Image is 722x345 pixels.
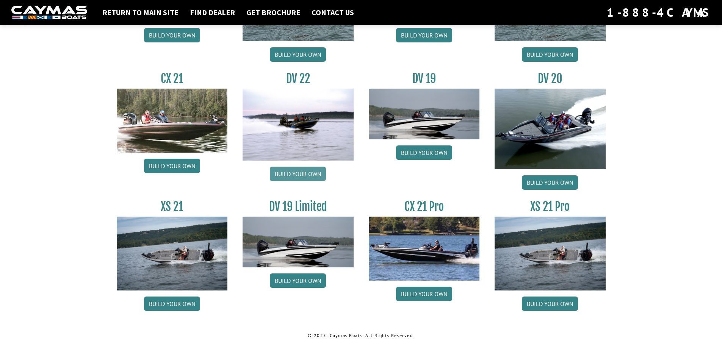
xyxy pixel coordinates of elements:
a: Contact Us [308,8,358,17]
img: dv-19-ban_from_website_for_caymas_connect.png [369,89,480,139]
a: Build your own [270,47,326,62]
a: Build your own [396,28,452,42]
h3: DV 19 Limited [243,200,354,214]
img: XS_21_thumbnail.jpg [117,217,228,290]
h3: DV 20 [495,72,606,86]
a: Build your own [270,167,326,181]
div: 1-888-4CAYMAS [607,4,711,21]
img: white-logo-c9c8dbefe5ff5ceceb0f0178aa75bf4bb51f6bca0971e226c86eb53dfe498488.png [11,6,87,20]
h3: DV 19 [369,72,480,86]
a: Build your own [396,145,452,160]
a: Find Dealer [186,8,239,17]
a: Build your own [270,273,326,288]
h3: XS 21 [117,200,228,214]
a: Build your own [144,297,200,311]
img: DV_20_from_website_for_caymas_connect.png [495,89,606,169]
a: Build your own [144,159,200,173]
a: Get Brochure [243,8,304,17]
h3: XS 21 Pro [495,200,606,214]
h3: DV 22 [243,72,354,86]
h3: CX 21 Pro [369,200,480,214]
a: Build your own [144,28,200,42]
p: © 2025. Caymas Boats. All Rights Reserved. [117,332,606,339]
img: DV22_original_motor_cropped_for_caymas_connect.jpg [243,89,354,161]
img: CX-21Pro_thumbnail.jpg [369,217,480,280]
img: dv-19-ban_from_website_for_caymas_connect.png [243,217,354,267]
a: Build your own [522,297,578,311]
a: Build your own [522,47,578,62]
a: Build your own [396,287,452,301]
a: Return to main site [99,8,182,17]
h3: CX 21 [117,72,228,86]
a: Build your own [522,175,578,190]
img: CX21_thumb.jpg [117,89,228,152]
img: XS_21_thumbnail.jpg [495,217,606,290]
